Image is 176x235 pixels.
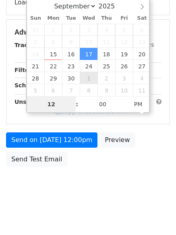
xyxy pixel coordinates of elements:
input: Year [96,2,125,10]
span: September 4, 2025 [97,24,115,36]
span: September 18, 2025 [97,48,115,60]
span: September 7, 2025 [27,36,45,48]
span: September 26, 2025 [115,60,133,72]
strong: Schedule [14,82,43,89]
a: Send on [DATE] 12:00pm [6,132,97,148]
span: Mon [44,16,62,21]
a: Send Test Email [6,152,67,167]
span: Click to toggle [127,96,149,112]
span: September 6, 2025 [133,24,151,36]
span: October 2, 2025 [97,72,115,84]
span: September 9, 2025 [62,36,80,48]
span: October 6, 2025 [44,84,62,96]
span: : [76,96,78,112]
span: September 2, 2025 [62,24,80,36]
span: October 9, 2025 [97,84,115,96]
span: September 12, 2025 [115,36,133,48]
span: Tue [62,16,80,21]
span: October 4, 2025 [133,72,151,84]
span: October 5, 2025 [27,84,45,96]
span: Thu [97,16,115,21]
span: September 27, 2025 [133,60,151,72]
input: Hour [27,96,76,112]
span: October 1, 2025 [80,72,97,84]
span: September 10, 2025 [80,36,97,48]
span: September 21, 2025 [27,60,45,72]
span: Wed [80,16,97,21]
span: September 17, 2025 [80,48,97,60]
span: September 3, 2025 [80,24,97,36]
span: September 13, 2025 [133,36,151,48]
span: October 3, 2025 [115,72,133,84]
span: October 8, 2025 [80,84,97,96]
span: September 15, 2025 [44,48,62,60]
span: Sun [27,16,45,21]
iframe: Chat Widget [136,196,176,235]
span: September 14, 2025 [27,48,45,60]
span: September 24, 2025 [80,60,97,72]
span: September 11, 2025 [97,36,115,48]
span: September 28, 2025 [27,72,45,84]
span: September 8, 2025 [44,36,62,48]
span: Sat [133,16,151,21]
span: September 29, 2025 [44,72,62,84]
span: October 11, 2025 [133,84,151,96]
a: Preview [99,132,135,148]
a: Copy unsubscribe link [54,108,127,115]
span: September 1, 2025 [44,24,62,36]
strong: Unsubscribe [14,99,54,105]
strong: Tracking [14,42,41,48]
span: September 25, 2025 [97,60,115,72]
span: September 23, 2025 [62,60,80,72]
span: September 19, 2025 [115,48,133,60]
strong: Filters [14,67,35,73]
span: September 30, 2025 [62,72,80,84]
span: September 16, 2025 [62,48,80,60]
span: September 5, 2025 [115,24,133,36]
span: September 20, 2025 [133,48,151,60]
span: October 7, 2025 [62,84,80,96]
span: Fri [115,16,133,21]
span: October 10, 2025 [115,84,133,96]
span: August 31, 2025 [27,24,45,36]
h5: Advanced [14,28,162,37]
input: Minute [78,96,127,112]
span: September 22, 2025 [44,60,62,72]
